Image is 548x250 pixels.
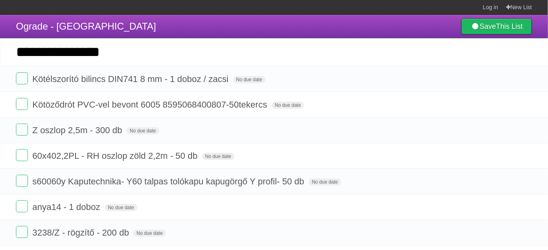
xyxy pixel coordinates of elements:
[105,204,137,211] span: No due date
[496,22,523,30] b: This List
[16,200,28,212] label: Done
[32,100,269,110] span: Kötöződrót PVC-vel bevont 6005 8595068400807-50tekercs
[32,228,131,238] span: 3238/Z - rögzítő - 200 db
[32,151,200,161] span: 60x402,2PL - RH oszlop zöld 2,2m - 50 db
[233,76,265,83] span: No due date
[133,230,166,237] span: No due date
[16,226,28,238] label: Done
[16,149,28,161] label: Done
[127,127,159,134] span: No due date
[272,102,304,109] span: No due date
[32,202,102,212] span: anya14 - 1 doboz
[32,176,306,186] span: s60060y Kaputechnika- Y60 talpas tolókapu kapugörgő Y profil- 50 db
[16,21,156,32] span: Ograde - [GEOGRAPHIC_DATA]
[461,18,532,34] a: SaveThis List
[32,125,124,135] span: Z oszlop 2,5m - 300 db
[16,124,28,136] label: Done
[16,72,28,84] label: Done
[16,98,28,110] label: Done
[202,153,234,160] span: No due date
[16,175,28,187] label: Done
[32,74,231,84] span: Kötélszorító bilincs DIN741 8 mm - 1 doboz / zacsi
[309,178,341,186] span: No due date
